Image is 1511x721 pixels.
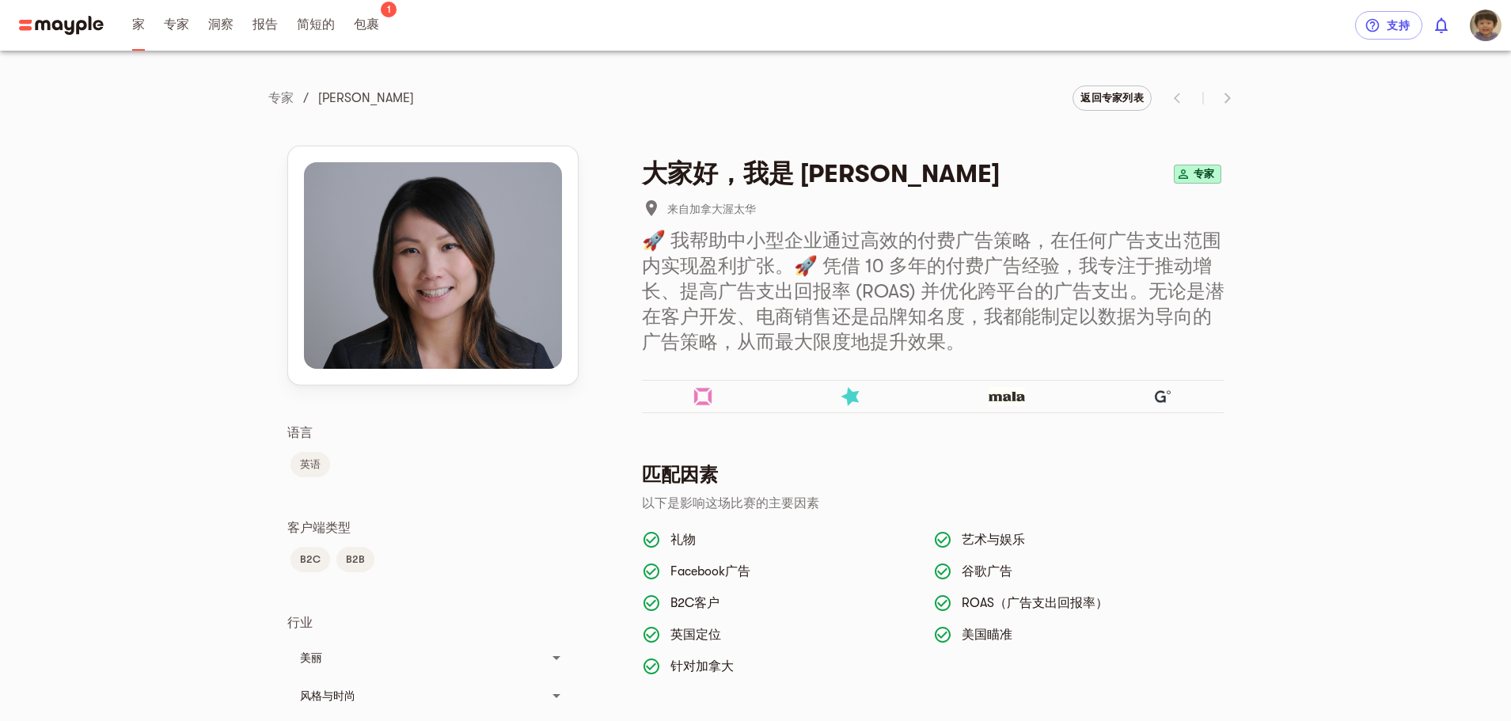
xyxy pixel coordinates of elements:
[1387,19,1410,32] font: 支持
[642,387,765,406] div: LCD商店
[1355,11,1422,40] button: 支持
[287,639,579,677] div: 美丽
[667,203,756,215] font: 来自加拿大渥太华
[789,387,912,406] div: 终身粉丝
[318,91,414,105] font: [PERSON_NAME]
[300,458,321,470] font: 英语
[962,628,1012,642] font: 美国瞄准
[642,496,819,510] font: 以下是影响这场比赛的主要因素
[670,564,750,579] font: Facebook广告
[962,564,1012,579] font: 谷歌广告
[642,159,1000,188] font: 大家好，我是 [PERSON_NAME]
[387,4,391,15] font: 1
[642,230,1224,353] font: 🚀 我帮助中小型企业通过高效的付费广告策略，在任何广告支出范围内实现盈利扩张。🚀 凭借 10 多年的付费广告经验，我专注于推动增长、提高广告支出回报率 (ROAS) 并优化跨平台的广告支出。无论...
[287,616,313,630] font: 行业
[300,651,322,664] font: 美丽
[287,426,313,440] font: 语言
[642,464,718,486] font: 匹配因素
[354,17,379,32] font: 包裹
[1073,85,1152,111] button: 返回专家列表
[297,17,335,32] font: 简短的
[670,533,696,547] font: 礼物
[346,553,365,565] font: B2B
[670,628,721,642] font: 英国定位
[1194,168,1214,180] font: 专家
[287,521,351,535] font: 客户端类型
[300,689,355,702] font: 风格与时尚
[287,677,579,715] div: 风格与时尚
[1102,387,1224,406] div: 戈兹尼
[268,91,294,105] a: 专家
[252,17,278,32] font: 报告
[670,596,719,610] font: B2C客户
[962,596,1108,610] font: ROAS（广告支出回报率）
[1422,6,1460,44] button: 显示 0 条新通知
[19,16,104,35] img: 主徽标
[208,17,233,32] font: 洞察
[670,659,734,674] font: 针对加拿大
[132,17,145,32] font: 家
[962,533,1025,547] font: 艺术与娱乐
[300,553,321,565] font: B2C
[164,17,189,32] font: 专家
[1470,9,1502,41] img: xq0JCOV1TgOF2L1G3ym1
[1080,92,1144,104] font: 返回专家列表
[937,387,1076,406] div: 玛拉品牌
[303,91,309,105] font: /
